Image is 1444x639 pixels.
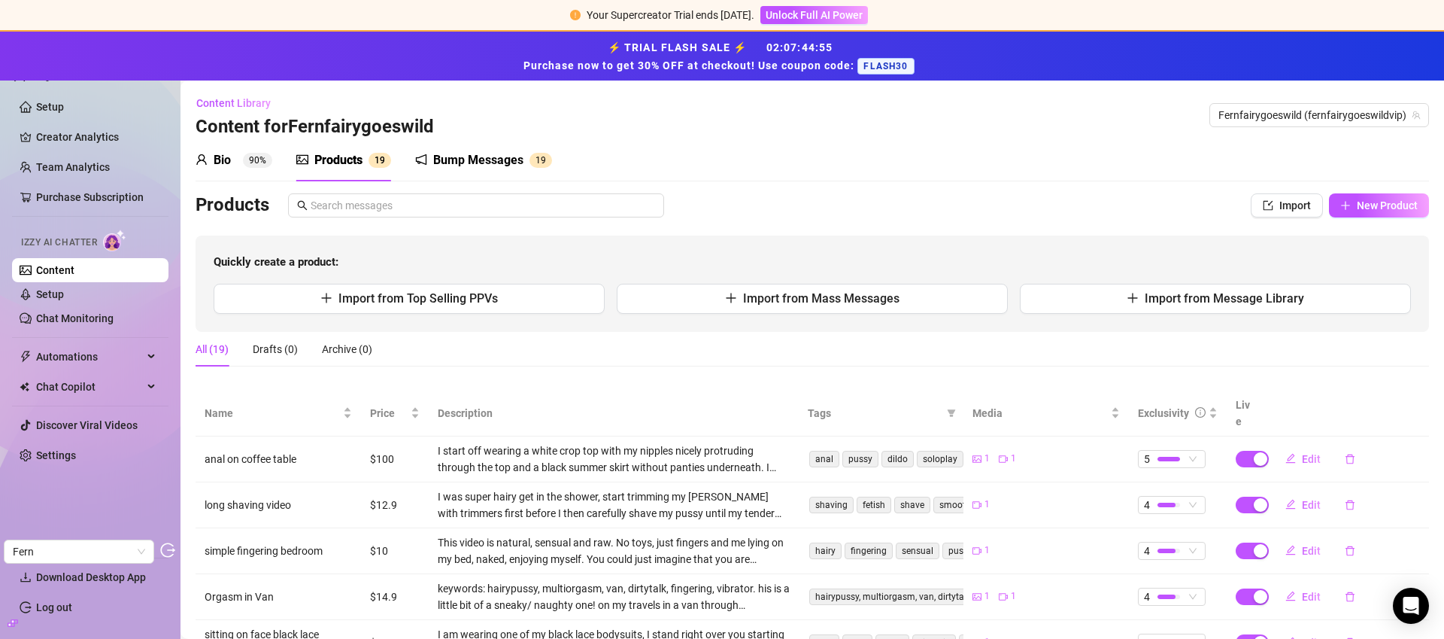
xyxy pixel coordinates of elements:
span: delete [1345,454,1355,464]
span: Your Supercreator Trial ends [DATE]. [587,9,754,21]
td: $12.9 [361,482,429,528]
span: hairy [809,543,842,559]
a: Log out [36,601,72,613]
span: exclamation-circle [570,10,581,20]
span: edit [1285,453,1296,464]
span: 1 [1011,452,1016,466]
img: Chat Copilot [20,382,29,392]
th: Tags [799,391,964,437]
td: Orgasm in Van [196,574,361,620]
span: filter [947,409,956,418]
td: anal on coffee table [196,437,361,482]
span: Fernfairygoeswild (fernfairygoeswildvip) [1218,104,1420,126]
th: Price [361,391,429,437]
span: video-camera [999,592,1008,601]
td: $100 [361,437,429,482]
span: video-camera [999,455,1008,464]
span: download [20,571,32,583]
span: pussy [942,543,978,559]
div: Bump Messages [433,151,523,169]
div: Open Intercom Messenger [1393,588,1429,624]
span: Izzy AI Chatter [21,236,97,250]
td: long shaving video [196,482,361,528]
span: edit [1285,545,1296,555]
th: Media [963,391,1129,437]
button: Edit [1273,493,1333,517]
strong: Quickly create a product: [214,255,338,269]
span: plus [320,292,332,304]
span: info-circle [1195,407,1206,418]
strong: Purchase now to get 30% OFF at checkout! Use coupon code: [523,59,857,72]
span: Edit [1302,545,1321,557]
span: sensual [896,543,939,559]
span: delete [1345,500,1355,510]
span: Price [370,405,408,421]
div: Archive (0) [322,341,372,358]
span: 9 [380,155,385,166]
span: filter [944,402,959,424]
span: search [297,200,308,211]
span: delete [1345,592,1355,602]
div: Drafts (0) [253,341,298,358]
span: Edit [1302,453,1321,465]
button: Unlock Full AI Power [760,6,868,24]
span: 1 [984,589,990,604]
span: Edit [1302,499,1321,511]
button: Edit [1273,539,1333,563]
a: Creator Analytics [36,125,156,149]
span: smooth [933,497,977,513]
a: Chat Monitoring [36,312,114,324]
span: hairypussy, multiorgasm, van, dirtytalk, fingering, vibrator, [809,589,1053,605]
span: 02 : 07 : 44 : 55 [766,41,833,53]
button: Import from Message Library [1020,284,1411,314]
span: notification [415,154,427,166]
span: build [8,618,18,628]
div: I was super hairy get in the shower, start trimming my [PERSON_NAME] with trimmers first before I... [438,488,790,522]
span: edit [1285,591,1296,601]
span: Import from Top Selling PPVs [338,291,498,306]
a: Settings [36,449,76,461]
button: Import from Mass Messages [617,284,1008,314]
span: Media [972,405,1108,421]
h3: Content for Fernfairygoeswild [196,115,434,139]
button: Edit [1273,585,1333,609]
span: plus [725,292,737,304]
span: Unlock Full AI Power [766,9,863,21]
button: delete [1333,585,1367,609]
span: 9 [541,155,546,166]
span: video-camera [972,546,981,555]
span: 5 [1144,451,1150,467]
span: 4 [1144,497,1150,513]
div: This video is natural, sensual and raw. No toys, just fingers and me lying on my bed, naked, enjo... [438,534,790,567]
span: plus [1340,200,1351,211]
td: $14.9 [361,574,429,620]
sup: 90% [243,153,272,168]
h3: Products [196,193,269,218]
input: Search messages [311,197,655,214]
span: picture [972,455,981,464]
span: soloplay [917,451,963,467]
a: Content [36,264,74,276]
span: Name [205,405,340,421]
a: Team Analytics [36,161,110,173]
sup: 19 [369,153,391,168]
span: user [196,154,208,166]
td: $10 [361,528,429,574]
strong: ⚡ TRIAL FLASH SALE ⚡ [523,41,920,72]
span: anal [809,451,839,467]
span: 1 [1011,589,1016,604]
button: Edit [1273,447,1333,471]
a: Setup [36,288,64,300]
div: Bio [214,151,231,169]
span: Tags [808,405,942,421]
div: keywords: hairypussy, multiorgasm, van, dirtytalk, fingering, vibrator. his is a little bit of a ... [438,580,790,613]
span: plus [1127,292,1139,304]
div: Exclusivity [1138,405,1189,421]
button: Import from Top Selling PPVs [214,284,605,314]
span: dildo [881,451,914,467]
span: shave [894,497,930,513]
span: video-camera [972,501,981,510]
td: simple fingering bedroom [196,528,361,574]
span: team [1412,111,1421,120]
span: logout [160,543,175,558]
